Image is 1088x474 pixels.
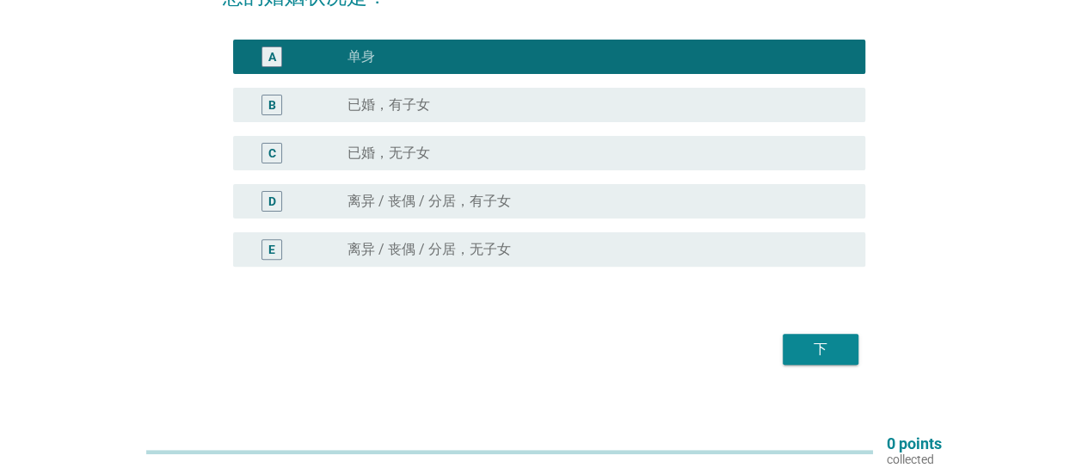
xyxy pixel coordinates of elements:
[268,48,276,66] div: A
[347,48,375,65] label: 单身
[347,145,430,162] label: 已婚，无子女
[268,96,276,114] div: B
[347,96,430,114] label: 已婚，有子女
[783,334,858,365] button: 下
[887,436,942,452] p: 0 points
[268,145,276,163] div: C
[347,193,511,210] label: 离异 / 丧偶 / 分居，有子女
[887,452,942,467] p: collected
[268,193,276,211] div: D
[347,241,511,258] label: 离异 / 丧偶 / 分居，无子女
[268,241,275,259] div: E
[796,339,845,360] div: 下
